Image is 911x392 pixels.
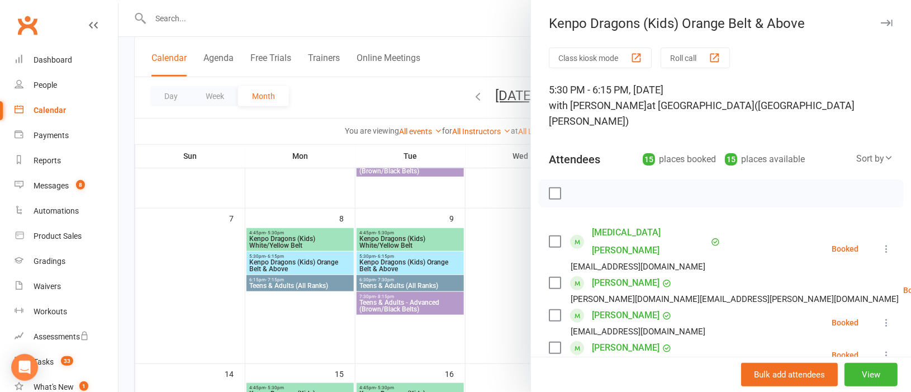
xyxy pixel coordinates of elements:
[549,48,652,68] button: Class kiosk mode
[592,224,708,259] a: [MEDICAL_DATA][PERSON_NAME]
[15,173,118,199] a: Messages 8
[856,152,893,166] div: Sort by
[34,156,61,165] div: Reports
[11,354,38,381] div: Open Intercom Messenger
[832,319,858,327] div: Booked
[592,339,659,357] a: [PERSON_NAME]
[15,249,118,274] a: Gradings
[15,199,118,224] a: Automations
[34,131,69,140] div: Payments
[34,357,54,366] div: Tasks
[15,98,118,123] a: Calendar
[15,224,118,249] a: Product Sales
[34,181,69,190] div: Messages
[549,82,893,129] div: 5:30 PM - 6:15 PM, [DATE]
[15,148,118,173] a: Reports
[643,153,655,166] div: 15
[34,81,57,89] div: People
[549,100,647,111] span: with [PERSON_NAME]
[15,274,118,299] a: Waivers
[34,206,79,215] div: Automations
[76,180,85,190] span: 8
[13,11,41,39] a: Clubworx
[34,232,82,240] div: Product Sales
[15,324,118,350] a: Assessments
[15,299,118,324] a: Workouts
[844,363,898,386] button: View
[643,152,716,167] div: places booked
[592,274,659,292] a: [PERSON_NAME]
[15,73,118,98] a: People
[571,324,705,339] div: [EMAIL_ADDRESS][DOMAIN_NAME]
[34,257,65,266] div: Gradings
[832,351,858,359] div: Booked
[571,259,705,274] div: [EMAIL_ADDRESS][DOMAIN_NAME]
[79,381,88,391] span: 1
[549,152,600,167] div: Attendees
[571,292,899,306] div: [PERSON_NAME][DOMAIN_NAME][EMAIL_ADDRESS][PERSON_NAME][DOMAIN_NAME]
[15,123,118,148] a: Payments
[661,48,730,68] button: Roll call
[34,382,74,391] div: What's New
[531,16,911,31] div: Kenpo Dragons (Kids) Orange Belt & Above
[34,282,61,291] div: Waivers
[34,332,89,341] div: Assessments
[34,55,72,64] div: Dashboard
[61,356,73,366] span: 33
[832,245,858,253] div: Booked
[592,306,659,324] a: [PERSON_NAME]
[549,100,855,127] span: at [GEOGRAPHIC_DATA]([GEOGRAPHIC_DATA][PERSON_NAME])
[34,307,67,316] div: Workouts
[741,363,838,386] button: Bulk add attendees
[725,153,737,166] div: 15
[15,350,118,375] a: Tasks 33
[15,48,118,73] a: Dashboard
[34,106,66,115] div: Calendar
[725,152,805,167] div: places available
